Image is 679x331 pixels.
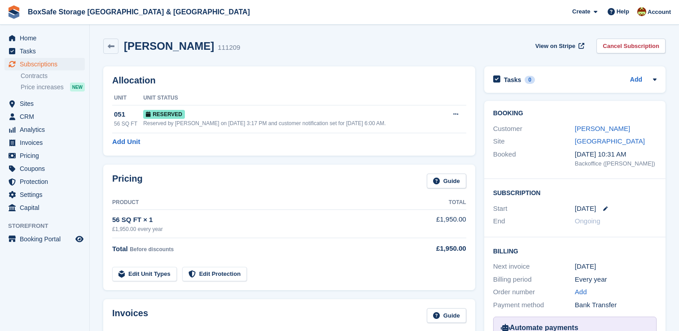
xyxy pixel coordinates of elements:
[20,58,74,70] span: Subscriptions
[575,204,596,214] time: 2025-10-07 00:00:00 UTC
[4,149,85,162] a: menu
[143,119,443,127] div: Reserved by [PERSON_NAME] on [DATE] 3:17 PM and customer notification set for [DATE] 6:00 AM.
[532,39,586,53] a: View on Stripe
[130,246,174,253] span: Before discounts
[143,110,185,119] span: Reserved
[572,7,590,16] span: Create
[493,261,575,272] div: Next invoice
[112,245,128,253] span: Total
[112,196,402,210] th: Product
[493,287,575,297] div: Order number
[427,308,466,323] a: Guide
[112,137,140,147] a: Add Unit
[112,267,177,282] a: Edit Unit Types
[575,125,630,132] a: [PERSON_NAME]
[4,162,85,175] a: menu
[535,42,575,51] span: View on Stripe
[575,217,600,225] span: Ongoing
[124,40,214,52] h2: [PERSON_NAME]
[20,149,74,162] span: Pricing
[70,83,85,91] div: NEW
[24,4,254,19] a: BoxSafe Storage [GEOGRAPHIC_DATA] & [GEOGRAPHIC_DATA]
[493,136,575,147] div: Site
[21,83,64,91] span: Price increases
[575,287,587,297] a: Add
[493,246,657,255] h2: Billing
[493,274,575,285] div: Billing period
[112,215,402,225] div: 56 SQ FT × 1
[20,162,74,175] span: Coupons
[21,82,85,92] a: Price increases NEW
[493,149,575,168] div: Booked
[7,5,21,19] img: stora-icon-8386f47178a22dfd0bd8f6a31ec36ba5ce8667c1dd55bd0f319d3a0aa187defe.svg
[4,175,85,188] a: menu
[493,300,575,310] div: Payment method
[493,110,657,117] h2: Booking
[20,110,74,123] span: CRM
[4,97,85,110] a: menu
[112,75,466,86] h2: Allocation
[493,204,575,214] div: Start
[20,45,74,57] span: Tasks
[20,201,74,214] span: Capital
[575,261,657,272] div: [DATE]
[4,188,85,201] a: menu
[20,123,74,136] span: Analytics
[21,72,85,80] a: Contracts
[402,196,466,210] th: Total
[575,300,657,310] div: Bank Transfer
[112,91,143,105] th: Unit
[114,120,143,128] div: 56 SQ FT
[112,174,143,188] h2: Pricing
[402,244,466,254] div: £1,950.00
[20,136,74,149] span: Invoices
[4,136,85,149] a: menu
[637,7,646,16] img: Kim
[4,45,85,57] a: menu
[617,7,629,16] span: Help
[575,149,657,160] div: [DATE] 10:31 AM
[182,267,247,282] a: Edit Protection
[114,109,143,120] div: 051
[493,216,575,226] div: End
[4,58,85,70] a: menu
[74,234,85,244] a: Preview store
[20,175,74,188] span: Protection
[20,32,74,44] span: Home
[427,174,466,188] a: Guide
[8,222,89,231] span: Storefront
[20,188,74,201] span: Settings
[4,110,85,123] a: menu
[4,233,85,245] a: menu
[402,209,466,238] td: £1,950.00
[630,75,642,85] a: Add
[575,274,657,285] div: Every year
[493,124,575,134] div: Customer
[20,97,74,110] span: Sites
[4,201,85,214] a: menu
[504,76,521,84] h2: Tasks
[575,159,657,168] div: Backoffice ([PERSON_NAME])
[493,188,657,197] h2: Subscription
[525,76,535,84] div: 0
[4,32,85,44] a: menu
[218,43,240,53] div: 111209
[596,39,666,53] a: Cancel Subscription
[20,233,74,245] span: Booking Portal
[143,91,443,105] th: Unit Status
[575,137,645,145] a: [GEOGRAPHIC_DATA]
[648,8,671,17] span: Account
[112,225,402,233] div: £1,950.00 every year
[4,123,85,136] a: menu
[112,308,148,323] h2: Invoices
